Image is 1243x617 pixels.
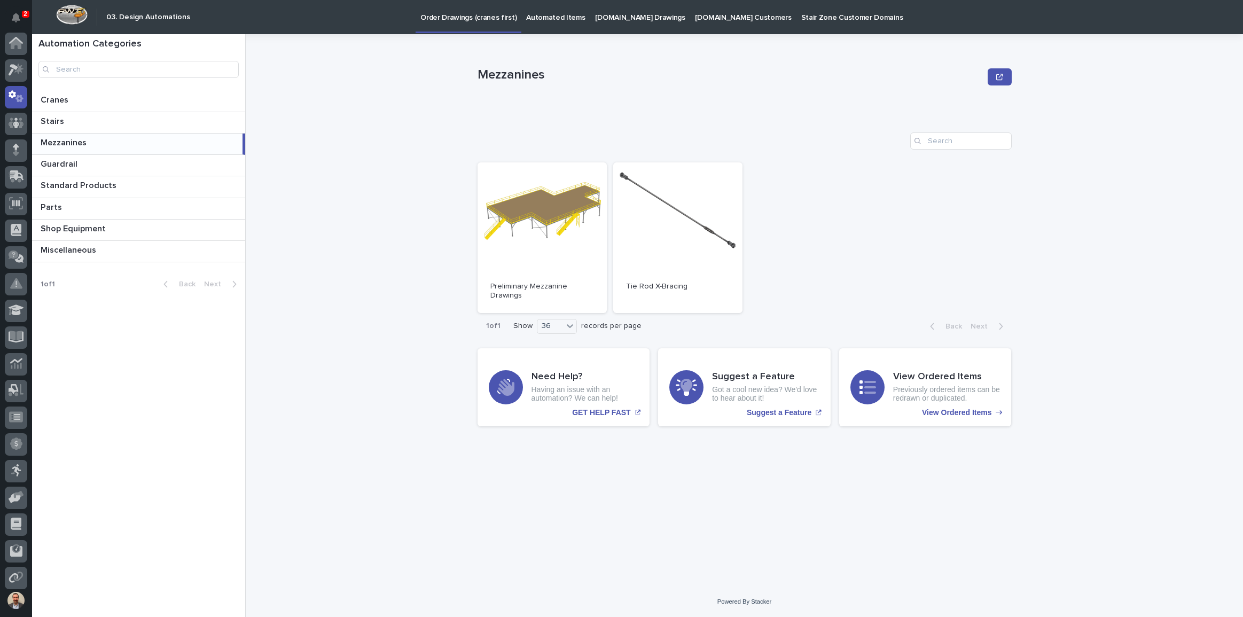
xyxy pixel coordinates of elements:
p: View Ordered Items [922,408,991,417]
div: Notifications2 [13,13,27,30]
button: Back [921,322,966,331]
a: View Ordered Items [839,348,1012,426]
p: Mezzanines [41,136,89,148]
p: Got a cool new idea? We'd love to hear about it! [712,385,819,403]
h3: Need Help? [531,371,639,383]
h2: 03. Design Automations [106,13,190,22]
p: 1 of 1 [32,271,64,298]
p: Show [513,322,533,331]
p: Stairs [41,114,66,127]
p: GET HELP FAST [572,408,630,417]
input: Search [910,132,1012,150]
div: 36 [537,321,563,332]
a: StairsStairs [32,112,245,134]
span: Back [939,323,962,330]
p: Cranes [41,93,71,105]
img: Workspace Logo [56,5,88,25]
span: Back [173,280,196,288]
p: Shop Equipment [41,222,108,234]
p: 1 of 1 [478,313,509,339]
a: Shop EquipmentShop Equipment [32,220,245,241]
p: Tie Rod X-Bracing [626,282,730,291]
h1: Automation Categories [38,38,239,50]
a: PartsParts [32,198,245,220]
h3: View Ordered Items [893,371,1000,383]
h3: Suggest a Feature [712,371,819,383]
p: Previously ordered items can be redrawn or duplicated. [893,385,1000,403]
button: Notifications [5,6,27,29]
a: Standard ProductsStandard Products [32,176,245,198]
span: Next [204,280,228,288]
p: Guardrail [41,157,80,169]
p: Having an issue with an automation? We can help! [531,385,639,403]
p: Mezzanines [478,67,984,83]
button: users-avatar [5,589,27,612]
p: Parts [41,200,64,213]
button: Next [200,279,245,289]
a: MezzaninesMezzanines [32,134,245,155]
button: Next [966,322,1012,331]
a: Suggest a Feature [658,348,831,426]
a: Preliminary Mezzanine Drawings [478,162,607,313]
p: Suggest a Feature [747,408,811,417]
a: MiscellaneousMiscellaneous [32,241,245,262]
a: CranesCranes [32,91,245,112]
a: GuardrailGuardrail [32,155,245,176]
p: Preliminary Mezzanine Drawings [490,282,594,300]
p: Standard Products [41,178,119,191]
p: Miscellaneous [41,243,98,255]
p: records per page [581,322,642,331]
span: Next [971,323,994,330]
a: GET HELP FAST [478,348,650,426]
button: Back [155,279,200,289]
input: Search [38,61,239,78]
a: Tie Rod X-Bracing [613,162,742,313]
a: Powered By Stacker [717,598,771,605]
p: 2 [24,10,27,18]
